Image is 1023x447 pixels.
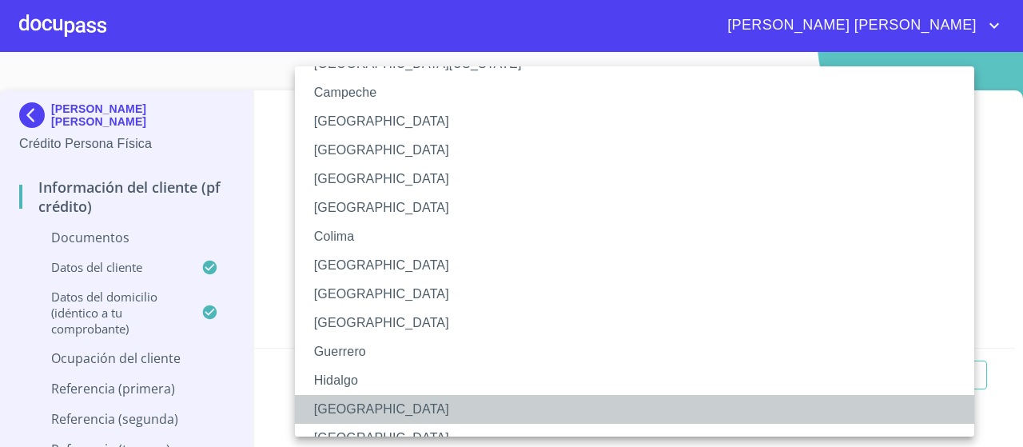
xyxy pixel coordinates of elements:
li: [GEOGRAPHIC_DATA] [295,136,974,165]
li: Guerrero [295,337,974,366]
li: [GEOGRAPHIC_DATA] [295,309,974,337]
li: [GEOGRAPHIC_DATA] [295,251,974,280]
li: Campeche [295,78,974,107]
li: [GEOGRAPHIC_DATA] [295,165,974,194]
li: [GEOGRAPHIC_DATA] [295,107,974,136]
li: [GEOGRAPHIC_DATA] [295,194,974,222]
li: Hidalgo [295,366,974,395]
li: [GEOGRAPHIC_DATA] [295,395,974,424]
li: [GEOGRAPHIC_DATA] [295,280,974,309]
li: Colima [295,222,974,251]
